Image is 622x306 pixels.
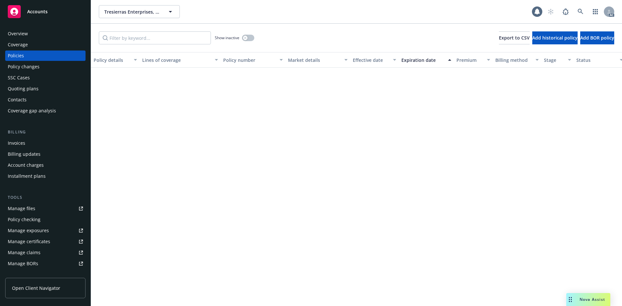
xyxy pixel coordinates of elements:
button: Premium [454,52,493,68]
a: Contacts [5,95,86,105]
a: Switch app [589,5,602,18]
a: Overview [5,28,86,39]
button: Export to CSV [499,31,530,44]
button: Tresierras Enterprises, LLC [99,5,180,18]
div: Manage BORs [8,258,38,269]
button: Billing method [493,52,541,68]
div: Account charges [8,160,44,170]
div: Policy changes [8,62,40,72]
div: Overview [8,28,28,39]
span: Add historical policy [532,35,578,41]
button: Nova Assist [566,293,610,306]
input: Filter by keyword... [99,31,211,44]
a: Report a Bug [559,5,572,18]
a: Billing updates [5,149,86,159]
a: Coverage gap analysis [5,106,86,116]
div: Invoices [8,138,25,148]
a: Quoting plans [5,84,86,94]
a: Manage exposures [5,225,86,236]
div: Tools [5,194,86,201]
span: Accounts [27,9,48,14]
div: Policy checking [8,214,40,225]
a: Account charges [5,160,86,170]
button: Effective date [350,52,399,68]
div: Policy number [223,57,276,63]
span: Export to CSV [499,35,530,41]
div: Coverage gap analysis [8,106,56,116]
a: Manage BORs [5,258,86,269]
div: Status [576,57,616,63]
div: Effective date [353,57,389,63]
button: Expiration date [399,52,454,68]
a: SSC Cases [5,73,86,83]
div: SSC Cases [8,73,30,83]
span: Tresierras Enterprises, LLC [104,8,160,15]
a: Coverage [5,40,86,50]
div: Lines of coverage [142,57,211,63]
a: Policy changes [5,62,86,72]
a: Start snowing [544,5,557,18]
a: Manage files [5,203,86,214]
div: Manage exposures [8,225,49,236]
button: Market details [285,52,350,68]
span: Add BOR policy [580,35,614,41]
a: Policies [5,51,86,61]
a: Policy checking [5,214,86,225]
div: Billing method [495,57,532,63]
span: Open Client Navigator [12,285,60,291]
div: Summary of insurance [8,269,57,280]
a: Manage certificates [5,236,86,247]
button: Add historical policy [532,31,578,44]
span: Nova Assist [580,297,605,302]
a: Summary of insurance [5,269,86,280]
div: Billing updates [8,149,40,159]
div: Stage [544,57,564,63]
div: Premium [456,57,483,63]
div: Policies [8,51,24,61]
button: Policy details [91,52,140,68]
div: Expiration date [401,57,444,63]
div: Market details [288,57,340,63]
div: Coverage [8,40,28,50]
a: Invoices [5,138,86,148]
div: Manage certificates [8,236,50,247]
button: Stage [541,52,574,68]
div: Drag to move [566,293,574,306]
div: Manage claims [8,247,40,258]
div: Policy details [94,57,130,63]
div: Quoting plans [8,84,39,94]
div: Billing [5,129,86,135]
div: Manage files [8,203,35,214]
a: Accounts [5,3,86,21]
div: Contacts [8,95,27,105]
span: Show inactive [215,35,239,40]
div: Installment plans [8,171,46,181]
button: Lines of coverage [140,52,221,68]
a: Installment plans [5,171,86,181]
a: Search [574,5,587,18]
button: Add BOR policy [580,31,614,44]
a: Manage claims [5,247,86,258]
button: Policy number [221,52,285,68]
